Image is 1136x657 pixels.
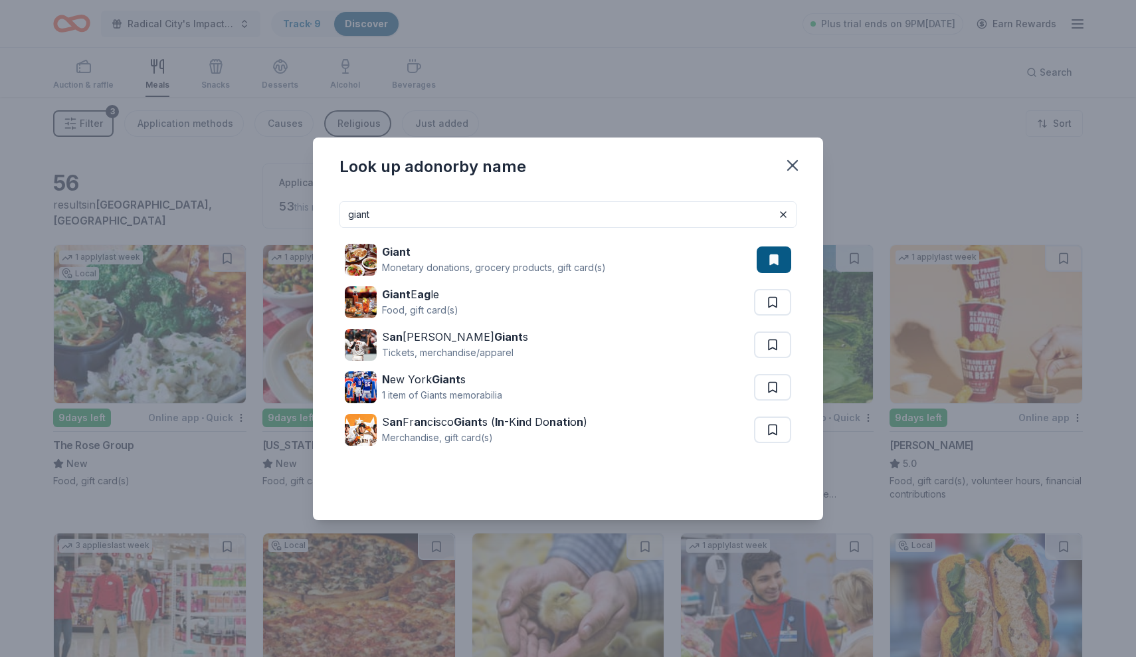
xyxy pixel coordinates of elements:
img: Image for San Jose Giants [345,329,377,361]
strong: N [382,373,390,386]
strong: Giant [382,288,411,301]
strong: In [495,415,504,428]
div: Food, gift card(s) [382,302,458,318]
strong: Giant [454,415,482,428]
div: Merchandise, gift card(s) [382,430,587,446]
strong: an [414,415,427,428]
strong: Giant [432,373,460,386]
div: E le [382,286,458,302]
img: Image for Giant [345,244,377,276]
div: 1 item of Giants memorabilia [382,387,502,403]
strong: i [433,415,436,428]
input: Search [339,201,797,228]
div: Tickets, merchandise/apparel [382,345,528,361]
div: Monetary donations, grocery products, gift card(s) [382,260,606,276]
img: Image for San Francisco Giants (In-Kind Donation) [345,414,377,446]
strong: Giant [494,330,523,343]
strong: nati [549,415,570,428]
img: Image for Giant Eagle [345,286,377,318]
strong: n [577,415,583,428]
img: Image for New York Giants [345,371,377,403]
div: S Fr c sco s ( -K d Do o ) [382,414,587,430]
strong: an [389,415,403,428]
div: Look up a donor by name [339,156,526,177]
div: S [PERSON_NAME] s [382,329,528,345]
strong: in [516,415,525,428]
strong: an [389,330,403,343]
div: ew York s [382,371,502,387]
strong: Giant [382,245,411,258]
strong: ag [417,288,430,301]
